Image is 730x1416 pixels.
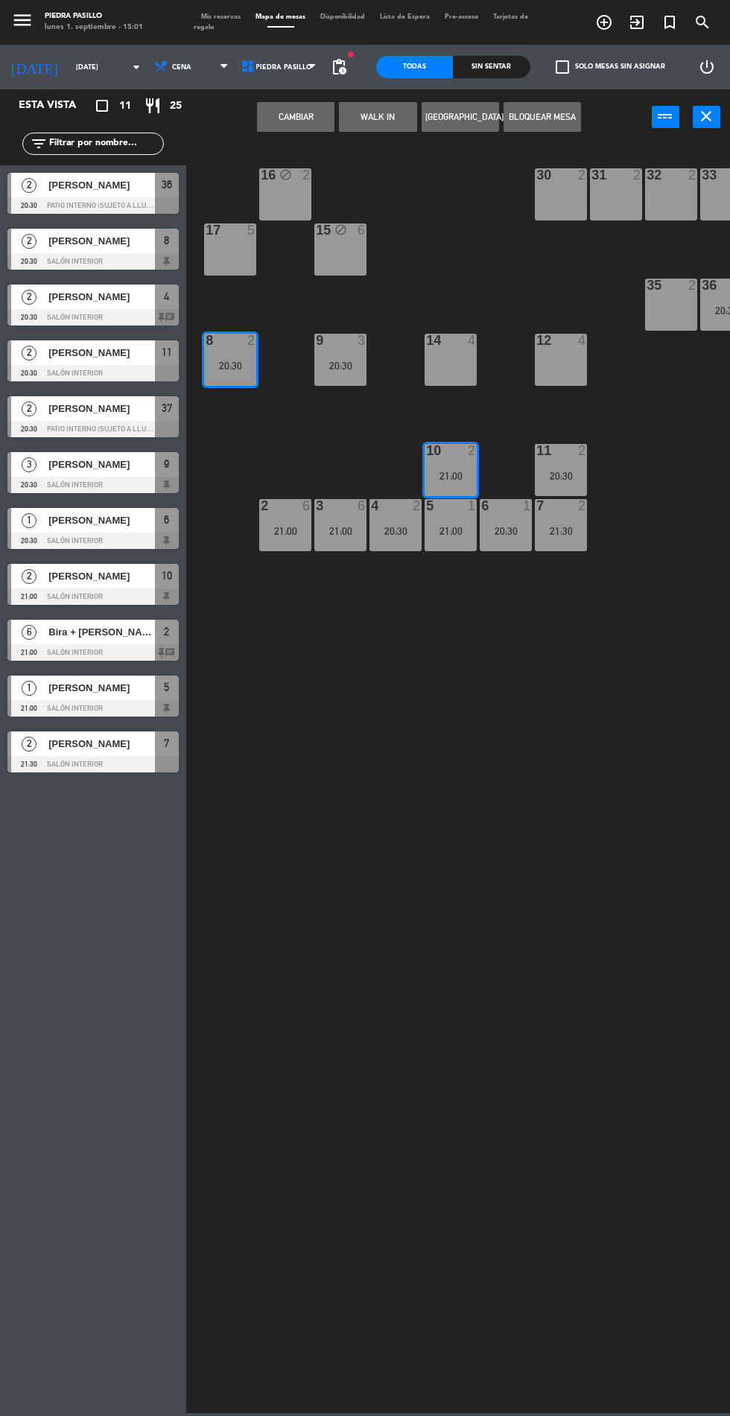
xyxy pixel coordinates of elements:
[314,526,366,536] div: 21:00
[48,568,155,584] span: [PERSON_NAME]
[48,512,155,528] span: [PERSON_NAME]
[48,680,155,696] span: [PERSON_NAME]
[247,334,256,347] div: 2
[48,401,155,416] span: [PERSON_NAME]
[165,511,170,529] span: 6
[358,334,366,347] div: 3
[413,499,422,512] div: 2
[698,58,716,76] i: power_settings_new
[698,107,716,125] i: close
[22,625,36,640] span: 6
[48,624,155,640] span: Bira + [PERSON_NAME]
[11,9,34,35] button: menu
[536,168,537,182] div: 30
[248,13,313,20] span: Mapa de mesas
[652,106,679,128] button: power_input
[316,223,317,237] div: 15
[578,168,587,182] div: 2
[170,98,182,115] span: 25
[425,471,477,481] div: 21:00
[48,233,155,249] span: [PERSON_NAME]
[45,11,143,22] div: Piedra Pasillo
[468,334,477,347] div: 4
[165,734,170,752] span: 7
[316,334,317,347] div: 9
[426,444,427,457] div: 10
[11,9,34,31] i: menu
[535,526,587,536] div: 21:30
[247,223,256,237] div: 5
[48,136,163,152] input: Filtrar por nombre...
[376,56,453,78] div: Todas
[556,60,665,74] label: Solo mesas sin asignar
[48,736,155,752] span: [PERSON_NAME]
[22,569,36,584] span: 2
[22,401,36,416] span: 2
[657,107,675,125] i: power_input
[578,499,587,512] div: 2
[595,13,613,31] i: add_circle_outline
[172,63,191,72] span: Cena
[688,168,697,182] div: 2
[165,232,170,250] span: 8
[256,63,312,72] span: Piedra Pasillo
[127,58,145,76] i: arrow_drop_down
[48,457,155,472] span: [PERSON_NAME]
[261,168,261,182] div: 16
[165,455,170,473] span: 9
[702,168,702,182] div: 33
[330,58,348,76] span: pending_actions
[22,457,36,472] span: 3
[22,737,36,752] span: 2
[302,168,311,182] div: 2
[302,499,311,512] div: 6
[165,288,170,305] span: 4
[358,223,366,237] div: 6
[22,234,36,249] span: 2
[30,135,48,153] i: filter_list
[426,499,427,512] div: 5
[48,289,155,305] span: [PERSON_NAME]
[314,361,366,371] div: 20:30
[358,499,366,512] div: 6
[45,22,143,34] div: lunes 1. septiembre - 15:01
[633,168,642,182] div: 2
[437,13,486,20] span: Pre-acceso
[259,526,311,536] div: 21:00
[204,361,256,371] div: 20:30
[504,102,581,132] button: Bloquear Mesa
[693,13,711,31] i: search
[22,346,36,361] span: 2
[22,513,36,528] span: 1
[536,499,537,512] div: 7
[162,176,172,194] span: 36
[162,343,172,361] span: 11
[693,106,720,128] button: close
[339,102,416,132] button: WALK IN
[334,223,347,236] i: block
[144,97,162,115] i: restaurant
[523,499,532,512] div: 1
[556,60,569,74] span: check_box_outline_blank
[48,177,155,193] span: [PERSON_NAME]
[372,13,437,20] span: Lista de Espera
[422,102,499,132] button: [GEOGRAPHIC_DATA]
[535,471,587,481] div: 20:30
[426,334,427,347] div: 14
[369,526,422,536] div: 20:30
[93,97,111,115] i: crop_square
[261,499,261,512] div: 2
[7,97,107,115] div: Esta vista
[480,526,532,536] div: 20:30
[316,499,317,512] div: 3
[702,279,702,292] div: 36
[162,399,172,417] span: 37
[165,679,170,696] span: 5
[48,345,155,361] span: [PERSON_NAME]
[628,13,646,31] i: exit_to_app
